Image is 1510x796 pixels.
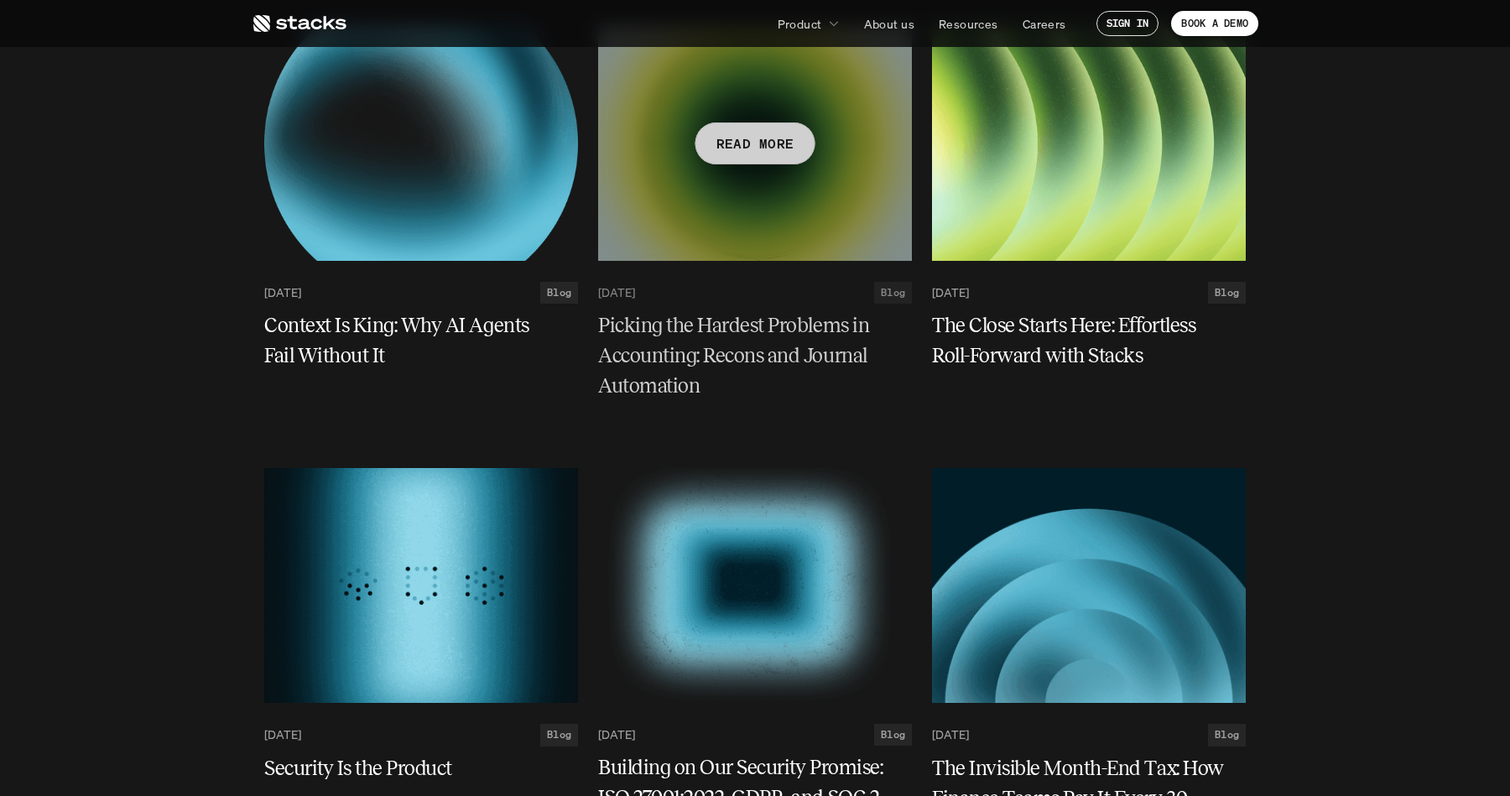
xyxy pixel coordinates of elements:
[264,728,301,742] p: [DATE]
[854,8,924,39] a: About us
[881,729,905,741] h2: Blog
[932,286,969,300] p: [DATE]
[598,286,635,300] p: [DATE]
[547,729,571,741] h2: Blog
[778,15,822,33] p: Product
[932,724,1246,746] a: [DATE]Blog
[1106,18,1149,29] p: SIGN IN
[1215,287,1239,299] h2: Blog
[547,287,571,299] h2: Blog
[264,753,558,783] h5: Security Is the Product
[1181,18,1248,29] p: BOOK A DEMO
[939,15,998,33] p: Resources
[1096,11,1159,36] a: SIGN IN
[1215,729,1239,741] h2: Blog
[264,753,578,783] a: Security Is the Product
[264,310,558,371] h5: Context Is King: Why AI Agents Fail Without It
[929,8,1008,39] a: Resources
[881,287,905,299] h2: Blog
[932,310,1246,371] a: The Close Starts Here: Effortless Roll-Forward with Stacks
[716,132,794,156] p: READ MORE
[598,26,912,261] a: READ MORE
[598,310,892,401] h5: Picking the Hardest Problems in Accounting: Recons and Journal Automation
[1023,15,1066,33] p: Careers
[932,282,1246,304] a: [DATE]Blog
[264,724,578,746] a: [DATE]Blog
[598,282,912,304] a: [DATE]Blog
[264,286,301,300] p: [DATE]
[598,724,912,746] a: [DATE]Blog
[1013,8,1076,39] a: Careers
[252,75,324,89] a: Privacy Policy
[264,310,578,371] a: Context Is King: Why AI Agents Fail Without It
[598,728,635,742] p: [DATE]
[598,310,912,401] a: Picking the Hardest Problems in Accounting: Recons and Journal Automation
[932,310,1226,371] h5: The Close Starts Here: Effortless Roll-Forward with Stacks
[932,728,969,742] p: [DATE]
[1171,11,1258,36] a: BOOK A DEMO
[264,282,578,304] a: [DATE]Blog
[864,15,914,33] p: About us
